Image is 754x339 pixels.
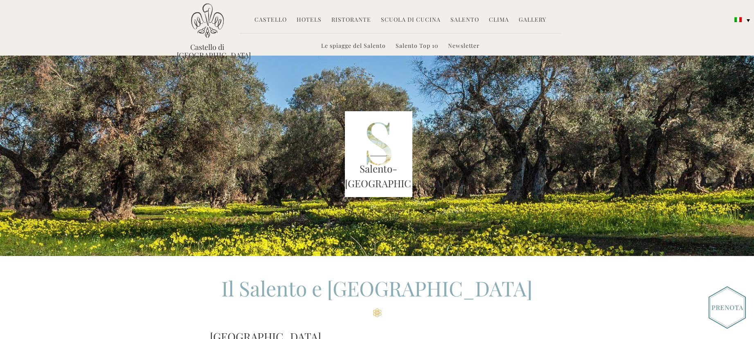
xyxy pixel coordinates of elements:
[177,43,238,59] a: Castello di [GEOGRAPHIC_DATA]
[297,16,322,25] a: Hotels
[448,42,479,51] a: Newsletter
[191,3,224,38] img: Castello di Ugento
[734,17,742,22] img: Italiano
[210,274,544,317] h2: Il Salento e [GEOGRAPHIC_DATA]
[396,42,438,51] a: Salento Top 10
[331,16,371,25] a: Ristorante
[489,16,509,25] a: Clima
[450,16,479,25] a: Salento
[345,162,413,191] h3: Salento-[GEOGRAPHIC_DATA]
[709,286,746,329] img: Book_Button_Italian.png
[321,42,386,51] a: Le spiagge del Salento
[381,16,441,25] a: Scuola di Cucina
[345,111,413,197] img: S_Lett_green.png
[254,16,287,25] a: Castello
[519,16,546,25] a: Gallery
